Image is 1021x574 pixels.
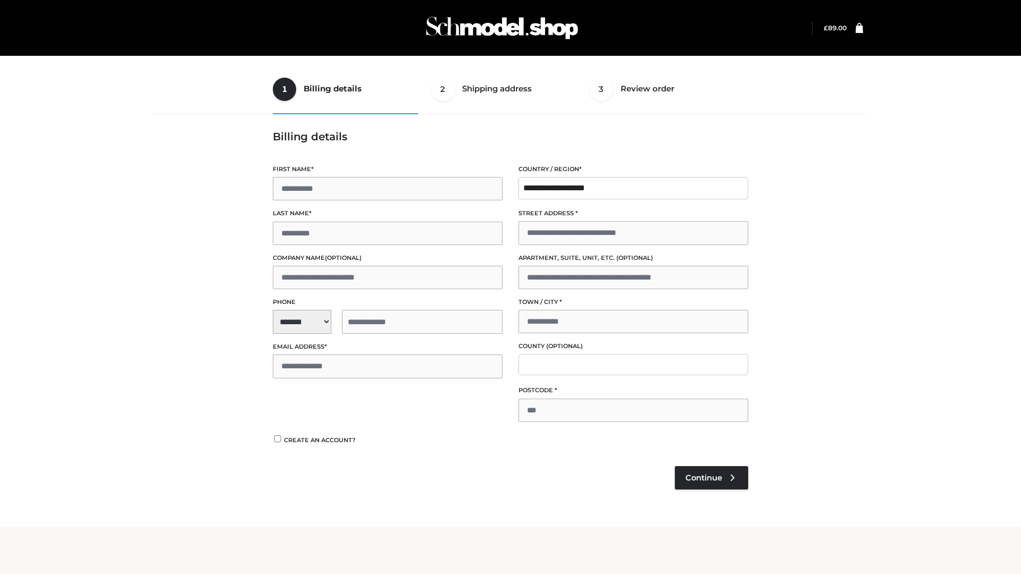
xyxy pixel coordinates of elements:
[273,164,503,174] label: First name
[518,208,748,218] label: Street address
[546,342,583,350] span: (optional)
[824,24,847,32] a: £89.00
[518,164,748,174] label: Country / Region
[273,435,282,442] input: Create an account?
[518,297,748,307] label: Town / City
[824,24,828,32] span: £
[325,254,362,261] span: (optional)
[273,297,503,307] label: Phone
[518,341,748,351] label: County
[675,466,748,489] a: Continue
[273,208,503,218] label: Last name
[685,473,722,483] span: Continue
[616,254,653,261] span: (optional)
[518,253,748,263] label: Apartment, suite, unit, etc.
[273,253,503,263] label: Company name
[273,342,503,352] label: Email address
[422,7,582,49] img: Schmodel Admin 964
[273,130,748,143] h3: Billing details
[824,24,847,32] bdi: 89.00
[284,436,356,444] span: Create an account?
[518,385,748,395] label: Postcode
